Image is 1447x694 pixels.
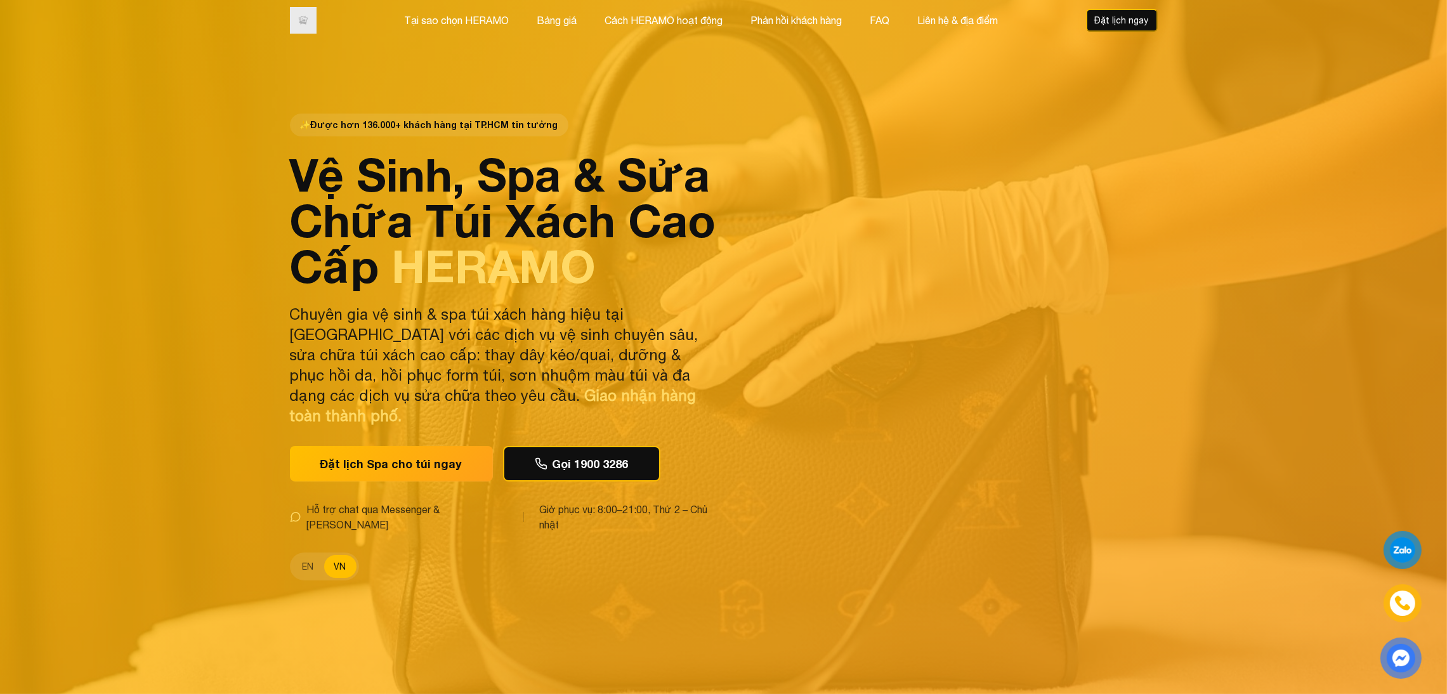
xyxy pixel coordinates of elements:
[290,152,716,289] h1: Vệ Sinh, Spa & Sửa Chữa Túi Xách Cao Cấp
[747,12,846,29] button: Phản hồi khách hàng
[533,12,580,29] button: Bảng giá
[290,446,493,481] button: Đặt lịch Spa cho túi ngay
[400,12,513,29] button: Tại sao chọn HERAMO
[866,12,893,29] button: FAQ
[290,304,716,426] p: Chuyên gia vệ sinh & spa túi xách hàng hiệu tại [GEOGRAPHIC_DATA] với các dịch vụ vệ sinh chuyên ...
[292,555,324,578] button: EN
[913,12,1002,29] button: Liên hệ & địa điểm
[1395,596,1410,611] img: phone-icon
[1384,585,1422,622] a: phone-icon
[601,12,726,29] button: Cách HERAMO hoạt động
[324,555,357,578] button: VN
[290,114,568,136] span: Được hơn 136.000+ khách hàng tại TP.HCM tin tưởng
[1086,9,1158,32] button: Đặt lịch ngay
[392,239,596,293] span: HERAMO
[300,119,311,131] span: star
[539,502,716,532] span: Giờ phục vụ: 8:00–21:00, Thứ 2 – Chủ nhật
[306,502,508,532] span: Hỗ trợ chat qua Messenger & [PERSON_NAME]
[503,446,660,481] button: Gọi 1900 3286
